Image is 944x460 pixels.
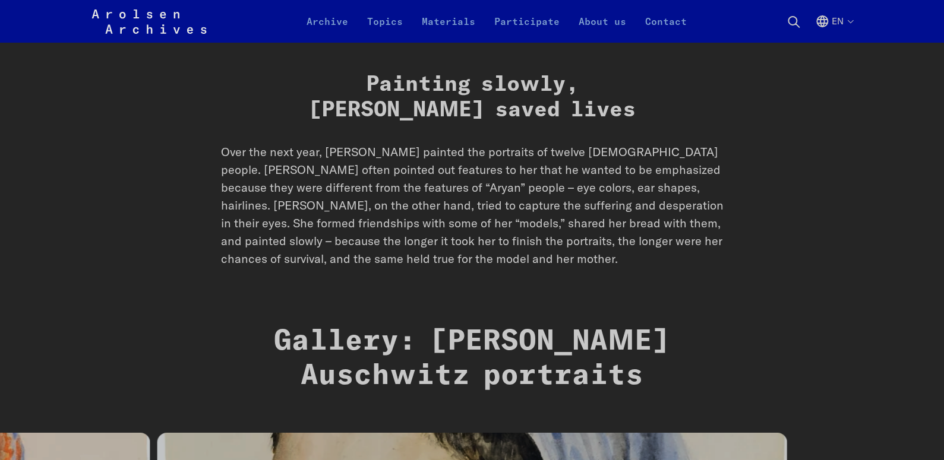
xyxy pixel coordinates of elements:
a: Participate [485,14,569,43]
a: About us [569,14,636,43]
a: Topics [358,14,412,43]
a: Materials [412,14,485,43]
a: Archive [297,14,358,43]
a: Contact [636,14,696,43]
h2: Gallery: [PERSON_NAME] Auschwitz portraits [221,325,724,393]
nav: Primary [297,7,696,36]
p: Over the next year, [PERSON_NAME] painted the portraits of twelve [DEMOGRAPHIC_DATA] people. [PER... [221,143,724,268]
h3: Painting slowly, [PERSON_NAME] saved lives [221,72,724,123]
button: English, language selection [815,14,853,43]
